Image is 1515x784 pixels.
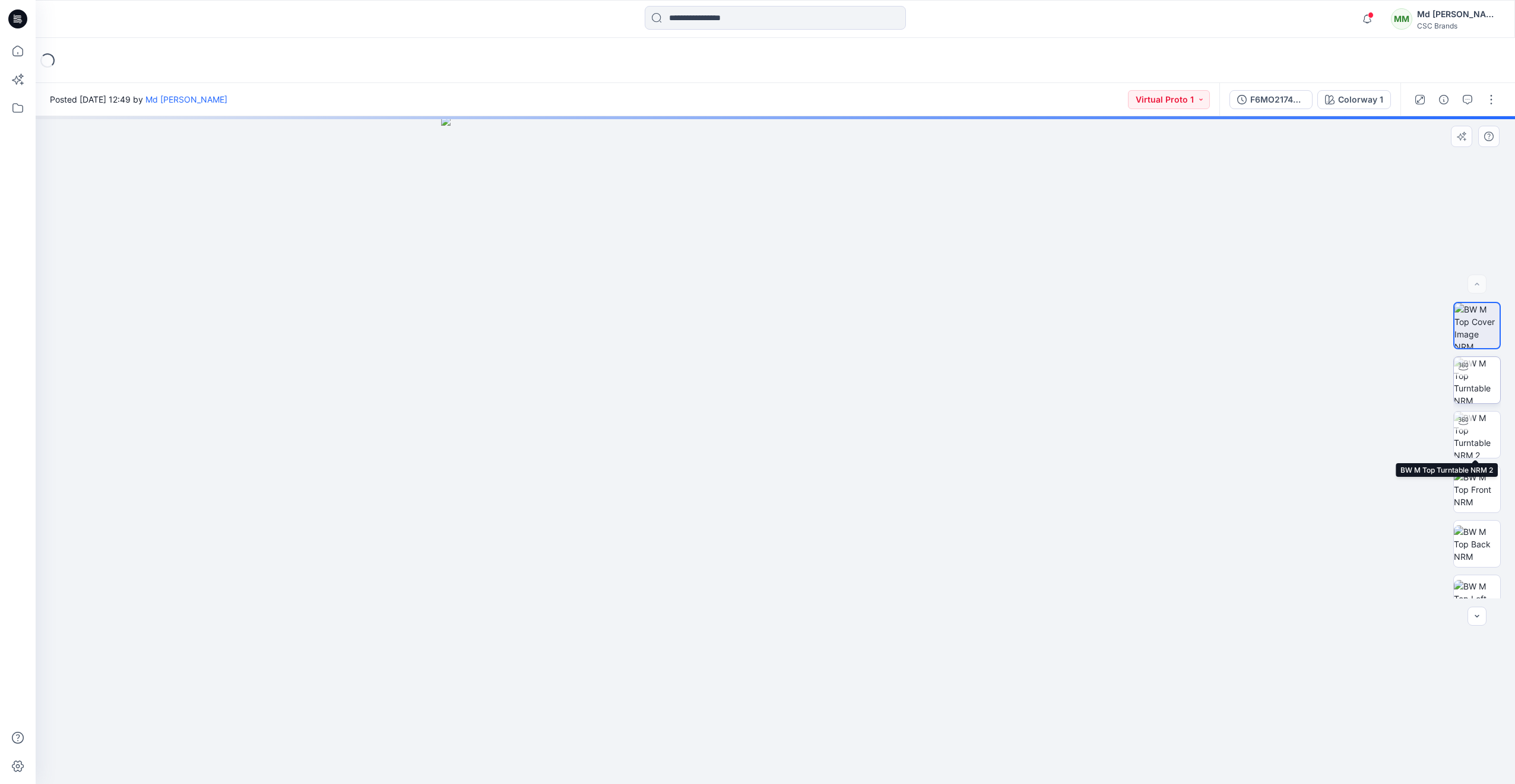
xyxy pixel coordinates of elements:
span: Posted [DATE] 12:49 by [50,93,227,106]
img: BW M Top Turntable NRM 2 [1454,412,1500,458]
a: Md [PERSON_NAME] [145,94,227,104]
button: Details [1434,90,1453,109]
div: Colorway 1 [1338,93,1383,106]
div: F6MO217430_F26_GLREG_VP1 [1250,93,1305,106]
div: Md [PERSON_NAME] [1417,7,1500,21]
img: BW M Top Turntable NRM [1454,357,1500,403]
button: F6MO217430_F26_GLREG_VP1 [1229,90,1313,109]
img: eyJhbGciOiJIUzI1NiIsImtpZCI6IjAiLCJzbHQiOiJzZXMiLCJ0eXAiOiJKV1QifQ.eyJkYXRhIjp7InR5cGUiOiJzdG9yYW... [441,116,1110,784]
div: MM [1391,8,1412,30]
img: BW M Top Front NRM [1454,471,1500,508]
div: CSC Brands [1417,21,1500,30]
img: BW M Top Back NRM [1454,525,1500,563]
img: BW M Top Left NRM [1454,580,1500,617]
img: BW M Top Cover Image NRM [1454,303,1500,348]
button: Colorway 1 [1317,90,1391,109]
